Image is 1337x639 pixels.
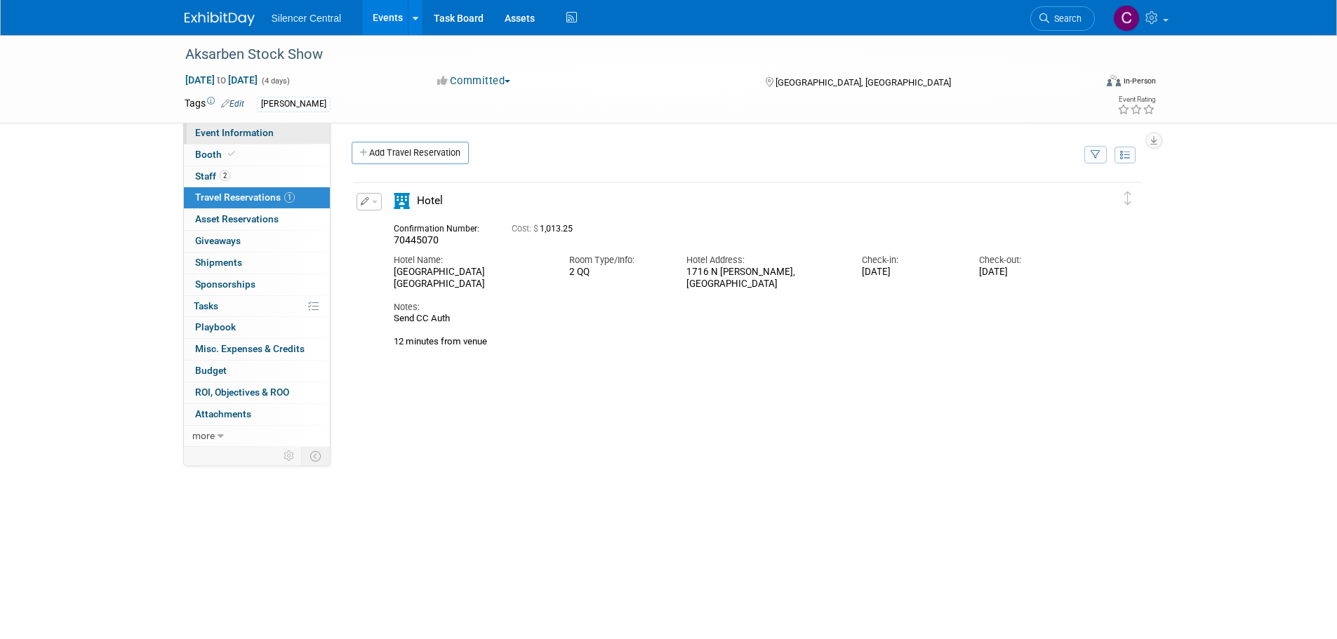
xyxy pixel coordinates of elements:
img: ExhibitDay [185,12,255,26]
a: Sponsorships [184,274,330,295]
div: 1716 N [PERSON_NAME], [GEOGRAPHIC_DATA] [686,267,841,290]
a: Attachments [184,404,330,425]
div: Check-out: [979,254,1075,267]
span: Travel Reservations [195,191,295,203]
i: Booth reservation complete [228,150,235,158]
span: Misc. Expenses & Credits [195,343,305,354]
span: (4 days) [260,76,290,86]
span: Booth [195,149,238,160]
span: Budget [195,365,227,376]
span: Asset Reservations [195,213,279,224]
span: ROI, Objectives & ROO [195,386,289,398]
span: Attachments [195,408,251,419]
span: [GEOGRAPHIC_DATA], [GEOGRAPHIC_DATA] [776,77,951,88]
div: Room Type/Info: [569,254,665,267]
button: Committed [432,74,516,88]
div: Event Rating [1117,96,1155,103]
span: Cost: $ [512,224,540,234]
img: Format-Inperson.png [1107,75,1121,86]
a: Misc. Expenses & Credits [184,339,330,360]
span: 1 [284,192,295,203]
span: Silencer Central [272,13,342,24]
span: Sponsorships [195,278,255,290]
a: Event Information [184,123,330,144]
td: Personalize Event Tab Strip [277,447,302,465]
span: Tasks [194,300,218,311]
a: more [184,426,330,447]
span: to [215,74,228,86]
span: more [192,430,215,441]
div: [DATE] [862,267,958,278]
div: Hotel Address: [686,254,841,267]
td: Tags [185,96,244,112]
a: Budget [184,361,330,382]
span: Playbook [195,321,236,332]
div: 2 QQ [569,267,665,278]
span: Shipments [195,257,242,268]
span: 1,013.25 [512,224,578,234]
a: Shipments [184,253,330,274]
div: Event Format [1012,73,1157,94]
div: [PERSON_NAME] [257,97,331,112]
span: Hotel [417,194,443,207]
a: Asset Reservations [184,209,330,230]
i: Hotel [394,193,410,209]
img: Cade Cox [1113,5,1140,32]
div: [DATE] [979,267,1075,278]
div: Notes: [394,301,1076,314]
a: ROI, Objectives & ROO [184,382,330,403]
i: Filter by Traveler [1091,151,1100,160]
a: Playbook [184,317,330,338]
div: Check-in: [862,254,958,267]
span: Event Information [195,127,274,138]
span: 2 [220,170,230,181]
a: Booth [184,144,330,166]
div: [GEOGRAPHIC_DATA] [GEOGRAPHIC_DATA] [394,267,548,290]
div: Confirmation Number: [394,220,491,234]
a: Add Travel Reservation [352,142,469,164]
a: Search [1030,6,1095,31]
div: Aksarben Stock Show [180,42,1074,67]
a: Travel Reservations1 [184,187,330,208]
span: Giveaways [195,235,241,246]
div: In-Person [1123,76,1156,86]
td: Toggle Event Tabs [301,447,330,465]
i: Click and drag to move item [1124,191,1131,206]
a: Tasks [184,296,330,317]
span: Search [1049,13,1082,24]
div: Send CC Auth 12 minutes from venue [394,313,1076,347]
a: Staff2 [184,166,330,187]
span: Staff [195,170,230,182]
span: 70445070 [394,234,439,245]
div: Hotel Name: [394,254,548,267]
a: Giveaways [184,231,330,252]
a: Edit [221,99,244,109]
span: [DATE] [DATE] [185,74,258,86]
